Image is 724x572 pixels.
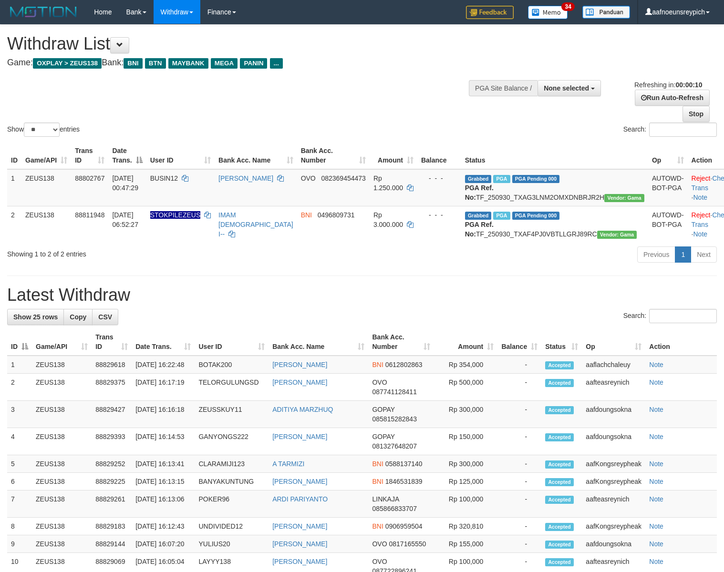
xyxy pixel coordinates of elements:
[372,505,416,512] span: Copy 085866833707 to clipboard
[7,206,21,243] td: 2
[132,473,195,490] td: [DATE] 16:13:15
[434,455,497,473] td: Rp 300,000
[7,518,32,535] td: 8
[272,540,327,548] a: [PERSON_NAME]
[372,522,383,530] span: BNI
[582,535,645,553] td: aafdoungsokna
[461,169,648,206] td: TF_250930_TXAG3LNM2OMXDNBRJR2H
[434,473,497,490] td: Rp 125,000
[92,455,132,473] td: 88829252
[318,211,355,219] span: Copy 0496809731 to clipboard
[545,361,574,369] span: Accepted
[545,478,574,486] span: Accepted
[7,142,21,169] th: ID
[218,211,293,238] a: IMAM [DEMOGRAPHIC_DATA] I--
[92,401,132,428] td: 88829427
[132,374,195,401] td: [DATE] 16:17:19
[13,313,58,321] span: Show 25 rows
[195,455,269,473] td: CLARAMIJI123
[693,230,708,238] a: Note
[545,541,574,549] span: Accepted
[240,58,267,69] span: PANIN
[218,174,273,182] a: [PERSON_NAME]
[385,460,423,468] span: Copy 0588137140 to clipboard
[98,313,112,321] span: CSV
[634,81,702,89] span: Refreshing in:
[648,169,688,206] td: AUTOWD-BOT-PGA
[372,415,416,423] span: Copy 085815282843 to clipboard
[272,406,333,413] a: ADITIYA MARZHUQ
[373,211,403,228] span: Rp 3.000.000
[132,356,195,374] td: [DATE] 16:22:48
[675,81,702,89] strong: 00:00:10
[168,58,208,69] span: MAYBANK
[597,231,637,239] span: Vendor URL: https://trx31.1velocity.biz
[321,174,365,182] span: Copy 082369454473 to clipboard
[7,535,32,553] td: 9
[7,5,80,19] img: MOTION_logo.png
[32,428,92,455] td: ZEUS138
[545,433,574,441] span: Accepted
[7,374,32,401] td: 2
[497,490,541,518] td: -
[497,356,541,374] td: -
[32,455,92,473] td: ZEUS138
[112,174,138,192] span: [DATE] 00:47:29
[623,123,717,137] label: Search:
[465,221,494,238] b: PGA Ref. No:
[32,473,92,490] td: ZEUS138
[493,212,510,220] span: Marked by aafsreyleap
[75,211,104,219] span: 88811948
[434,356,497,374] td: Rp 354,000
[24,123,60,137] select: Showentries
[434,490,497,518] td: Rp 100,000
[272,558,327,565] a: [PERSON_NAME]
[150,211,201,219] span: Nama rekening ada tanda titik/strip, harap diedit
[497,455,541,473] td: -
[301,174,316,182] span: OVO
[92,374,132,401] td: 88829375
[466,6,514,19] img: Feedback.jpg
[649,460,663,468] a: Note
[21,142,71,169] th: Game/API: activate to sort column ascending
[649,406,663,413] a: Note
[132,490,195,518] td: [DATE] 16:13:06
[21,206,71,243] td: ZEUS138
[132,518,195,535] td: [DATE] 16:12:43
[150,174,178,182] span: BUSIN12
[372,361,383,368] span: BNI
[648,206,688,243] td: AUTOWD-BOT-PGA
[272,478,327,485] a: [PERSON_NAME]
[649,309,717,323] input: Search:
[434,374,497,401] td: Rp 500,000
[270,58,283,69] span: ...
[372,540,387,548] span: OVO
[32,535,92,553] td: ZEUS138
[545,558,574,566] span: Accepted
[272,495,328,503] a: ARDI PARIYANTO
[582,374,645,401] td: aafteasreynich
[195,374,269,401] td: TELORGULUNGSD
[389,540,426,548] span: Copy 0817165550 to clipboard
[195,356,269,374] td: BOTAK200
[145,58,166,69] span: BTN
[465,175,492,183] span: Grabbed
[75,174,104,182] span: 88802767
[692,211,711,219] a: Reject
[7,286,717,305] h1: Latest Withdraw
[645,328,717,356] th: Action
[434,428,497,455] td: Rp 150,000
[649,522,663,530] a: Note
[497,473,541,490] td: -
[372,478,383,485] span: BNI
[637,246,675,263] a: Previous
[195,473,269,490] td: BANYAKUNTUNG
[649,361,663,368] a: Note
[269,328,368,356] th: Bank Acc. Name: activate to sort column ascending
[195,428,269,455] td: GANYONGS222
[545,460,574,469] span: Accepted
[582,6,630,19] img: panduan.png
[372,378,387,386] span: OVO
[465,212,492,220] span: Grabbed
[124,58,142,69] span: BNI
